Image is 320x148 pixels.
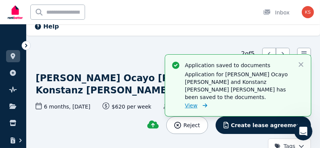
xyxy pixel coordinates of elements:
[37,9,95,17] p: The team can also help
[301,3,315,17] div: Close
[263,9,290,16] div: Inbox
[36,72,311,96] h1: [PERSON_NAME] Ocayo [PERSON_NAME] and Konstanz [PERSON_NAME] [PERSON_NAME]
[37,4,100,9] h1: The RentBetter Team
[6,3,24,22] img: RentBetter
[241,49,255,58] span: 2 of 5
[302,6,314,18] img: Karen Seib
[287,3,301,17] button: Home
[183,121,200,129] span: Reject
[60,71,162,86] button: I'm a landlord looking for a tenant
[22,4,34,16] img: Profile image for The RentBetter Team
[34,22,59,31] button: Help
[166,117,208,134] button: Reject
[185,61,291,69] p: Application saved to documents
[185,102,207,109] a: View
[216,117,311,134] button: Create lease agreement
[12,11,118,34] div: On RentBetter, taking control and managing your property is easier than ever before.
[231,121,303,129] span: Create lease agreement
[12,51,82,55] div: The RentBetter Team • [DATE]
[294,122,312,140] iframe: Intercom live chat
[42,90,162,105] button: I'm a landlord and already have a tenant
[185,71,291,101] p: Application for [PERSON_NAME] Ocayo [PERSON_NAME] and Konstanz [PERSON_NAME] [PERSON_NAME] has be...
[25,109,118,124] button: I'm looking to sell my property
[109,128,162,143] button: Something else
[164,102,176,110] span: 2
[36,102,90,110] span: 6 months , [DATE]
[12,38,118,44] b: What can we help you with [DATE]?
[102,102,151,110] span: $620 per week
[185,102,197,109] span: View
[118,109,162,124] button: I'm a tenant
[5,3,19,17] button: go back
